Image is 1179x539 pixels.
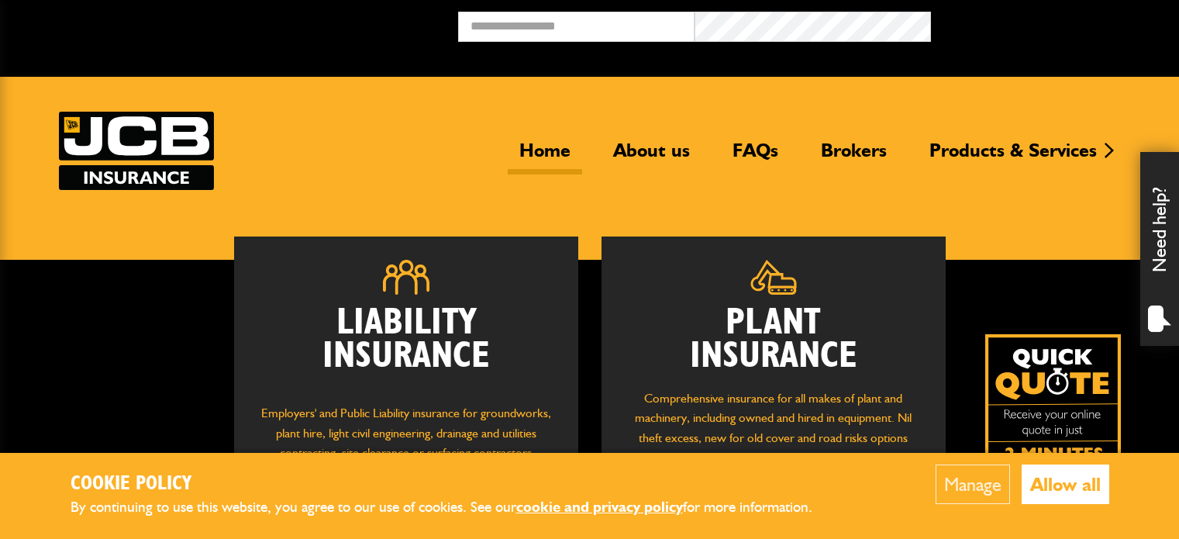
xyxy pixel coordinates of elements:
[59,112,214,190] img: JCB Insurance Services logo
[257,403,555,478] p: Employers' and Public Liability insurance for groundworks, plant hire, light civil engineering, d...
[516,498,683,516] a: cookie and privacy policy
[257,306,555,389] h2: Liability Insurance
[721,139,790,174] a: FAQs
[918,139,1108,174] a: Products & Services
[985,334,1121,470] a: Get your insurance quote isn just 2-minutes
[625,306,922,373] h2: Plant Insurance
[71,496,838,520] p: By continuing to use this website, you agree to our use of cookies. See our for more information.
[931,12,1167,36] button: Broker Login
[1140,152,1179,346] div: Need help?
[1022,465,1109,504] button: Allow all
[936,465,1010,504] button: Manage
[985,334,1121,470] img: Quick Quote
[625,389,922,468] p: Comprehensive insurance for all makes of plant and machinery, including owned and hired in equipm...
[602,139,702,174] a: About us
[59,112,214,190] a: JCB Insurance Services
[809,139,898,174] a: Brokers
[71,472,838,496] h2: Cookie Policy
[508,139,582,174] a: Home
